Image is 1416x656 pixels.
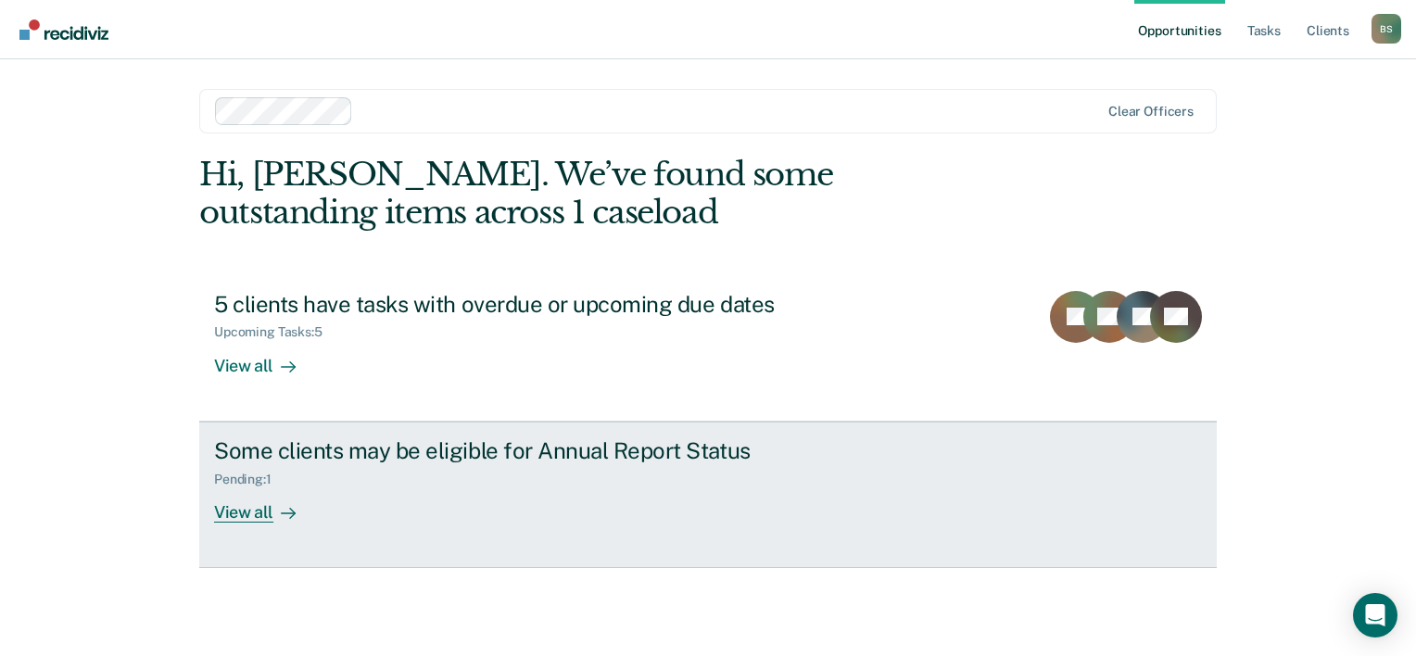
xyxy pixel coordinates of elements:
div: Some clients may be eligible for Annual Report Status [214,437,865,464]
img: Recidiviz [19,19,108,40]
div: Hi, [PERSON_NAME]. We’ve found some outstanding items across 1 caseload [199,156,1013,232]
div: View all [214,340,318,376]
div: Pending : 1 [214,472,286,487]
div: Upcoming Tasks : 5 [214,324,337,340]
div: B S [1372,14,1401,44]
div: Open Intercom Messenger [1353,593,1397,637]
button: Profile dropdown button [1372,14,1401,44]
a: 5 clients have tasks with overdue or upcoming due datesUpcoming Tasks:5View all [199,276,1217,422]
div: View all [214,486,318,523]
a: Some clients may be eligible for Annual Report StatusPending:1View all [199,422,1217,568]
div: 5 clients have tasks with overdue or upcoming due dates [214,291,865,318]
div: Clear officers [1108,104,1194,120]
